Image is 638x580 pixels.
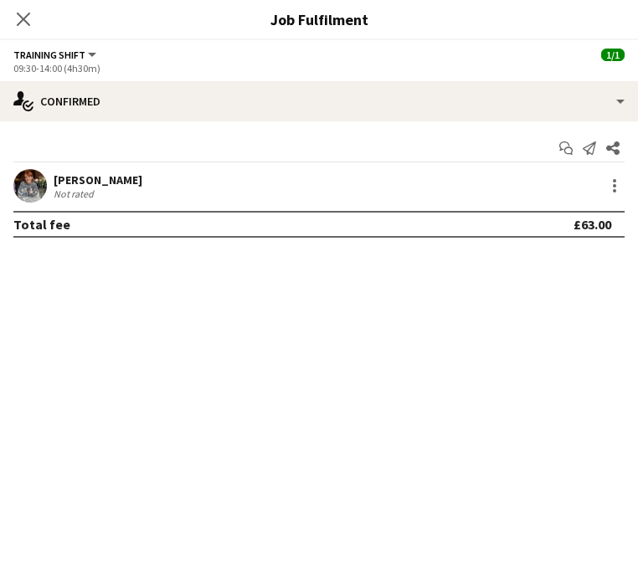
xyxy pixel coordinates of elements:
button: Training shift [13,49,99,61]
span: Training shift [13,49,85,61]
div: £63.00 [574,216,611,233]
div: Total fee [13,216,70,233]
div: [PERSON_NAME] [54,172,142,187]
div: 09:30-14:00 (4h30m) [13,62,625,74]
span: 1/1 [601,49,625,61]
div: Not rated [54,187,97,200]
